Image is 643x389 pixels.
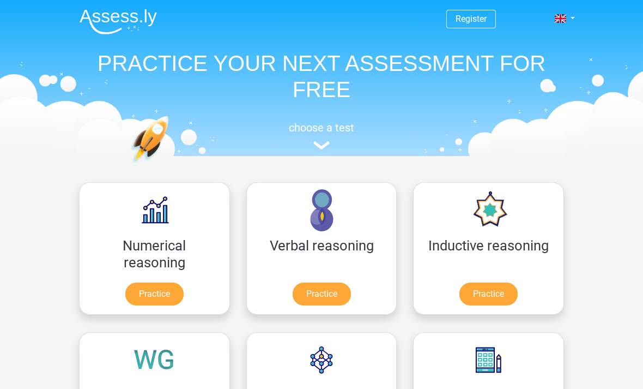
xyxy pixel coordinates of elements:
h1: PRACTICE YOUR NEXT ASSESSMENT FOR FREE [71,50,572,103]
a: Register [456,14,487,24]
a: Practice [459,283,518,306]
h5: choose a test [71,121,572,134]
img: practice [131,116,211,214]
a: choose a test [71,121,572,150]
a: Practice [125,283,184,306]
img: Assessly [80,9,157,34]
a: Practice [293,283,351,306]
img: assessment [313,141,330,149]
